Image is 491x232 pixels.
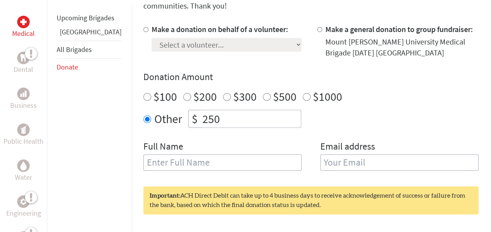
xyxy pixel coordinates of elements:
label: $200 [193,89,217,104]
label: Full Name [143,140,183,154]
a: Upcoming Brigades [57,13,114,22]
img: Engineering [20,198,27,205]
a: EngineeringEngineering [6,195,41,219]
li: All Brigades [57,41,121,59]
div: ACH Direct Debit can take up to 4 business days to receive acknowledgement of success or failure ... [143,186,479,214]
strong: Important: [150,193,180,199]
h4: Donation Amount [143,71,479,83]
a: All Brigades [57,45,92,54]
label: Make a general donation to group fundraiser: [325,24,473,34]
label: Other [154,110,182,128]
a: WaterWater [15,159,32,183]
p: Medical [12,28,35,39]
li: Guatemala [57,27,121,41]
a: BusinessBusiness [10,87,37,111]
p: Business [10,100,37,111]
input: Your Email [320,154,479,171]
a: [GEOGRAPHIC_DATA] [60,27,121,36]
p: Engineering [6,208,41,219]
input: Enter Full Name [143,154,302,171]
a: DentalDental [14,52,33,75]
div: Water [17,159,30,172]
label: Email address [320,140,375,154]
div: Mount [PERSON_NAME] University Medical Brigade [DATE] [GEOGRAPHIC_DATA] [325,36,479,58]
img: Business [20,91,27,97]
li: Donate [57,59,121,76]
label: $500 [273,89,296,104]
p: Water [15,172,32,183]
img: Water [20,161,27,170]
div: Engineering [17,195,30,208]
label: $300 [233,89,257,104]
div: Business [17,87,30,100]
label: $100 [154,89,177,104]
a: MedicalMedical [12,16,35,39]
div: Dental [17,52,30,64]
img: Medical [20,19,27,25]
img: Dental [20,54,27,61]
div: Public Health [17,123,30,136]
input: Enter Amount [201,110,301,127]
p: Dental [14,64,33,75]
div: $ [189,110,201,127]
a: Public HealthPublic Health [4,123,43,147]
li: Upcoming Brigades [57,9,121,27]
a: Donate [57,62,78,71]
img: Public Health [20,126,27,134]
div: Medical [17,16,30,28]
p: Public Health [4,136,43,147]
label: $1000 [313,89,342,104]
label: Make a donation on behalf of a volunteer: [152,24,288,34]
